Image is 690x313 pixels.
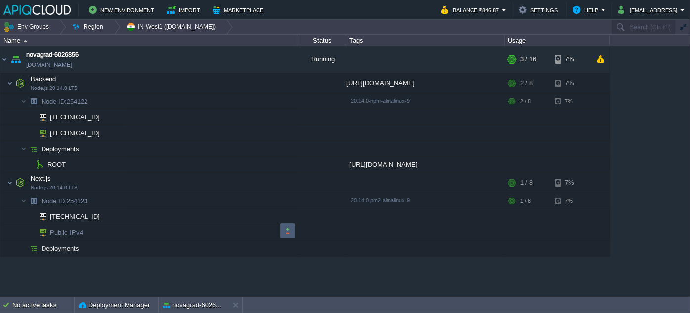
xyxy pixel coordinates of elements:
img: AMDAwAAAACH5BAEAAAAALAAAAAABAAEAAAICRAEAOw== [33,125,46,141]
a: Deployments [41,244,81,253]
img: AMDAwAAAACH5BAEAAAAALAAAAAABAAEAAAICRAEAOw== [13,173,27,193]
span: Backend [30,75,57,83]
div: 2 / 8 [520,73,533,93]
div: Tags [347,35,504,46]
a: [TECHNICAL_ID] [49,129,101,137]
img: AMDAwAAAACH5BAEAAAAALAAAAAABAAEAAAICRAEAOw== [33,109,46,125]
img: AMDAwAAAACH5BAEAAAAALAAAAAABAAEAAAICRAEAOw== [27,141,41,156]
div: 1 / 8 [520,173,533,193]
div: 3 / 16 [520,46,536,73]
span: Node ID: [42,197,67,205]
img: AMDAwAAAACH5BAEAAAAALAAAAAABAAEAAAICRAEAOw== [7,173,13,193]
button: New Environment [89,4,157,16]
a: Public IPv4 [49,229,85,236]
img: AMDAwAAAACH5BAEAAAAALAAAAAABAAEAAAICRAEAOw== [21,241,27,256]
span: Public IPv4 [49,225,85,240]
img: AMDAwAAAACH5BAEAAAAALAAAAAABAAEAAAICRAEAOw== [21,141,27,156]
span: [TECHNICAL_ID] [49,209,101,224]
span: 20.14.0-pm2-almalinux-9 [351,197,410,203]
div: Running [297,46,346,73]
img: AMDAwAAAACH5BAEAAAAALAAAAAABAAEAAAICRAEAOw== [23,40,28,42]
button: Deployment Manager [79,300,150,310]
button: Balance ₹846.87 [441,4,502,16]
button: Import [167,4,204,16]
a: Node ID:254122 [41,97,89,105]
span: Node.js 20.14.0 LTS [31,85,78,91]
a: Node ID:254123 [41,197,89,205]
div: 7% [555,173,587,193]
div: 7% [555,73,587,93]
a: Next.jsNode.js 20.14.0 LTS [30,175,52,182]
img: AMDAwAAAACH5BAEAAAAALAAAAAABAAEAAAICRAEAOw== [27,109,33,125]
span: [TECHNICAL_ID] [49,125,101,141]
img: APIQCloud [3,5,71,15]
div: [URL][DOMAIN_NAME] [346,73,505,93]
img: AMDAwAAAACH5BAEAAAAALAAAAAABAAEAAAICRAEAOw== [7,73,13,93]
button: novagrad-6026856 [163,300,225,310]
div: 7% [555,94,587,109]
div: Status [298,35,346,46]
div: No active tasks [12,297,74,313]
button: Help [573,4,601,16]
div: 7% [555,46,587,73]
span: 254123 [41,197,89,205]
button: Env Groups [3,20,52,34]
a: [TECHNICAL_ID] [49,113,101,121]
button: Settings [519,4,561,16]
img: AMDAwAAAACH5BAEAAAAALAAAAAABAAEAAAICRAEAOw== [27,193,41,209]
a: [TECHNICAL_ID] [49,213,101,220]
a: [DOMAIN_NAME] [26,60,72,70]
div: Usage [505,35,609,46]
img: AMDAwAAAACH5BAEAAAAALAAAAAABAAEAAAICRAEAOw== [27,225,33,240]
button: IN West1 ([DOMAIN_NAME]) [126,20,219,34]
a: novagrad-6026856 [26,50,79,60]
img: AMDAwAAAACH5BAEAAAAALAAAAAABAAEAAAICRAEAOw== [27,209,33,224]
img: AMDAwAAAACH5BAEAAAAALAAAAAABAAEAAAICRAEAOw== [0,46,8,73]
button: [EMAIL_ADDRESS] [618,4,680,16]
a: ROOT [46,160,67,169]
span: 20.14.0-npm-almalinux-9 [351,98,410,104]
button: Region [72,20,107,34]
a: Deployments [41,145,81,153]
img: AMDAwAAAACH5BAEAAAAALAAAAAABAAEAAAICRAEAOw== [33,209,46,224]
img: AMDAwAAAACH5BAEAAAAALAAAAAABAAEAAAICRAEAOw== [27,241,41,256]
div: [URL][DOMAIN_NAME] [346,157,505,172]
div: 1 / 8 [520,193,531,209]
a: BackendNode.js 20.14.0 LTS [30,75,57,83]
img: AMDAwAAAACH5BAEAAAAALAAAAAABAAEAAAICRAEAOw== [27,157,33,172]
span: Node ID: [42,98,67,105]
button: Marketplace [213,4,266,16]
span: Node.js 20.14.0 LTS [31,185,78,191]
img: AMDAwAAAACH5BAEAAAAALAAAAAABAAEAAAICRAEAOw== [9,46,23,73]
img: AMDAwAAAACH5BAEAAAAALAAAAAABAAEAAAICRAEAOw== [27,94,41,109]
img: AMDAwAAAACH5BAEAAAAALAAAAAABAAEAAAICRAEAOw== [33,225,46,240]
span: Next.js [30,174,52,183]
span: [TECHNICAL_ID] [49,109,101,125]
img: AMDAwAAAACH5BAEAAAAALAAAAAABAAEAAAICRAEAOw== [33,157,46,172]
div: Name [1,35,297,46]
img: AMDAwAAAACH5BAEAAAAALAAAAAABAAEAAAICRAEAOw== [27,125,33,141]
div: 2 / 8 [520,94,531,109]
div: 7% [555,193,587,209]
img: AMDAwAAAACH5BAEAAAAALAAAAAABAAEAAAICRAEAOw== [21,193,27,209]
img: AMDAwAAAACH5BAEAAAAALAAAAAABAAEAAAICRAEAOw== [13,73,27,93]
img: AMDAwAAAACH5BAEAAAAALAAAAAABAAEAAAICRAEAOw== [21,94,27,109]
span: 254122 [41,97,89,105]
